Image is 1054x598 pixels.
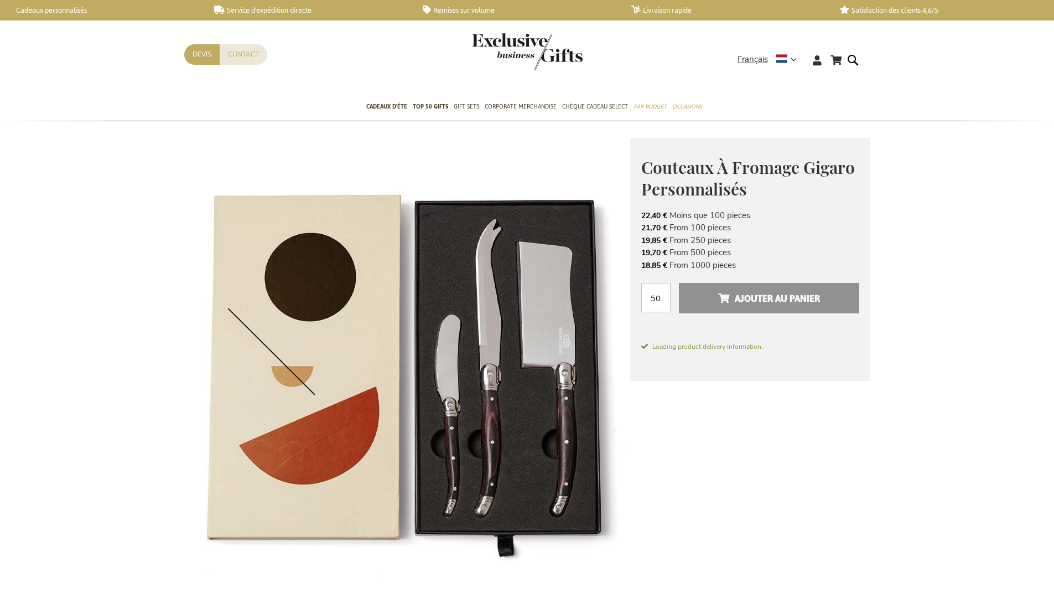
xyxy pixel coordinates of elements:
[485,94,557,121] a: Corporate Merchandise
[641,234,859,246] li: From 250 pieces
[641,223,667,233] span: 21,70 €
[214,6,405,15] a: Service d'expédition directe
[641,235,667,246] span: 19,85 €
[631,6,822,15] a: Livraison rapide
[634,94,667,121] a: Par budget
[641,221,859,234] li: From 100 pieces
[672,94,702,121] a: Occasions
[413,101,448,112] span: TOP 50 Gifts
[472,33,527,70] a: store logo
[472,33,583,70] img: Exclusive Business gifts logo
[672,101,702,112] span: Occasions
[454,101,479,112] span: Gift Sets
[423,6,614,15] a: Remises sur volume
[6,6,196,15] a: Cadeaux personnalisés
[641,156,855,200] span: Couteaux À Fromage Gigaro Personnalisés
[184,138,630,584] img: Personalised Gigaro Cheese Knives
[738,53,768,66] span: Français
[641,210,667,221] span: 22,40 €
[641,248,667,258] span: 19,70 €
[220,44,267,65] a: Contact
[641,260,667,271] span: 18,85 €
[634,101,667,112] span: Par budget
[641,342,859,352] span: Loading product delivery information.
[641,209,859,221] li: Moins que 100 pieces
[413,94,448,121] a: TOP 50 Gifts
[562,101,628,112] span: Chèque Cadeau Select
[641,259,859,271] li: From 1000 pieces
[366,101,407,112] span: Cadeaux D'Éte
[641,246,859,259] li: From 500 pieces
[485,101,557,112] span: Corporate Merchandise
[840,6,1031,15] a: Satisfaction des clients 4,6/5
[184,44,220,65] a: Devis
[454,94,479,121] a: Gift Sets
[366,94,407,121] a: Cadeaux D'Éte
[562,94,628,121] a: Chèque Cadeau Select
[641,283,671,312] input: Qté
